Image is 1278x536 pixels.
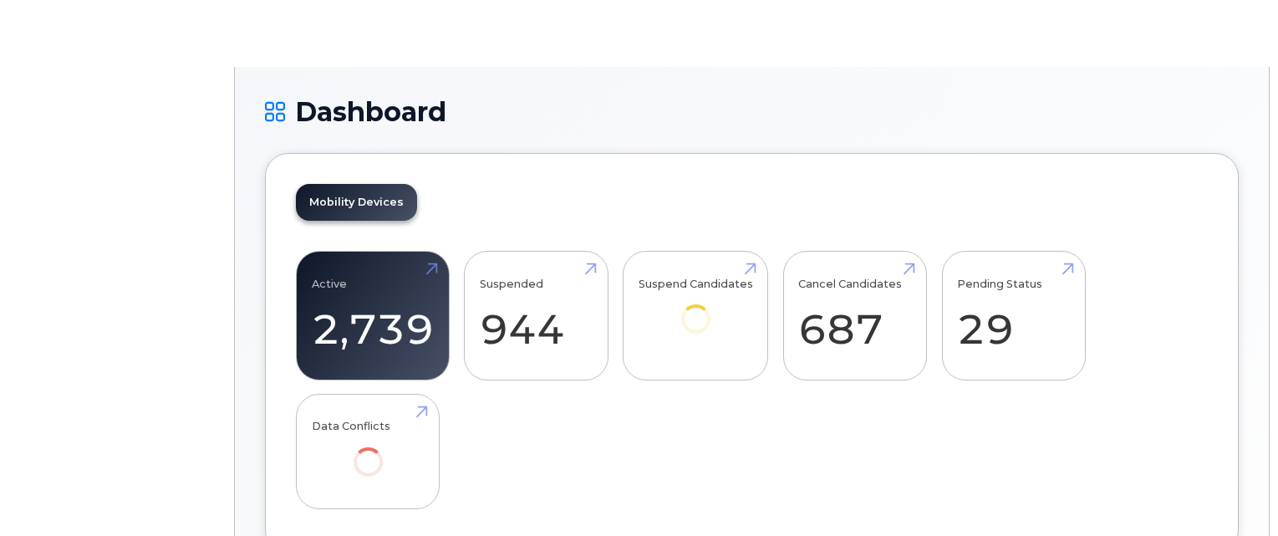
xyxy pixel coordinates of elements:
[312,261,434,371] a: Active 2,739
[265,97,1239,126] h1: Dashboard
[639,261,753,357] a: Suspend Candidates
[296,184,417,221] a: Mobility Devices
[312,403,425,499] a: Data Conflicts
[798,261,911,371] a: Cancel Candidates 687
[480,261,593,371] a: Suspended 944
[957,261,1070,371] a: Pending Status 29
